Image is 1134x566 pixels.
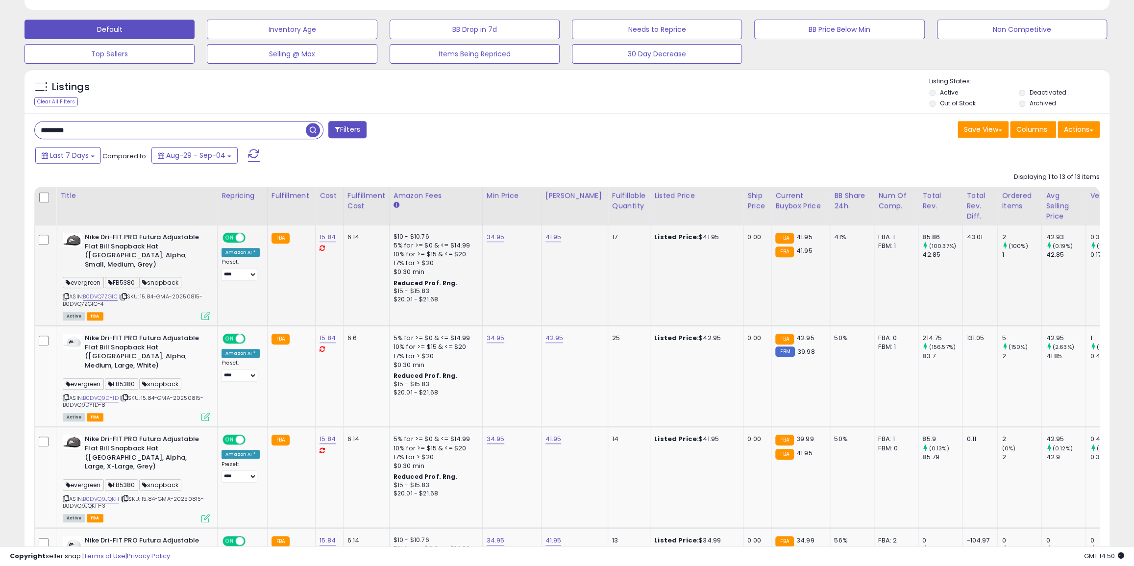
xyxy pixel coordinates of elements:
div: 10% for >= $15 & <= $20 [394,250,475,259]
div: 2 [1002,233,1041,242]
button: BB Drop in 7d [390,20,560,39]
button: Columns [1010,121,1056,138]
img: 318sHf8Q3oL._SL40_.jpg [63,334,82,349]
div: Amazon AI * [222,248,260,257]
div: 0 [1090,536,1130,545]
div: $42.95 [654,334,736,343]
div: -104.97 [966,536,990,545]
div: FBA: 1 [878,233,911,242]
b: Reduced Prof. Rng. [394,279,458,287]
div: 6.14 [347,233,382,242]
div: 42.95 [1046,435,1085,443]
div: Title [60,191,213,201]
small: FBA [271,233,290,244]
span: 41.95 [796,232,813,242]
small: (0.12%) [1052,444,1072,452]
span: 42.95 [796,333,814,343]
div: 2 [1002,435,1041,443]
div: Clear All Filters [34,97,78,106]
div: 50% [834,334,866,343]
button: Needs to Reprice [572,20,742,39]
div: 0.4 [1090,352,1130,361]
div: FBM: 1 [878,242,911,250]
span: | SKU: 15.84-GMA-20250815-B0DVQ9DY1D-8 [63,394,203,409]
div: Ordered Items [1002,191,1037,211]
b: Listed Price: [654,434,699,443]
button: Actions [1058,121,1100,138]
div: $0.30 min [394,268,475,276]
span: evergreen [63,479,104,491]
div: 5% for >= $0 & <= $14.99 [394,334,475,343]
div: 85.79 [922,453,962,462]
span: FBA [87,312,103,320]
div: 0 [1046,536,1085,545]
div: Amazon Fees [394,191,478,201]
div: FBA: 0 [878,334,911,343]
div: 42.85 [1046,250,1085,259]
div: ASIN: [63,233,210,319]
div: 50% [834,435,866,443]
button: Non Competitive [937,20,1107,39]
button: Filters [328,121,367,138]
div: 5 [1002,334,1041,343]
div: 5% for >= $0 & <= $14.99 [394,241,475,250]
div: $10 - $10.76 [394,536,475,544]
small: Amazon Fees. [394,201,399,210]
small: FBA [271,435,290,445]
div: 85.86 [922,233,962,242]
div: 42.9 [1046,453,1085,462]
span: 41.95 [796,246,813,255]
small: (150%) [1008,343,1027,351]
small: (0.13%) [929,444,949,452]
span: snapback [139,479,181,491]
div: 85.9 [922,435,962,443]
small: FBA [775,449,793,460]
small: (21.21%) [1096,444,1118,452]
b: Reduced Prof. Rng. [394,472,458,481]
b: Listed Price: [654,333,699,343]
div: Avg Selling Price [1046,191,1082,221]
span: snapback [139,277,181,288]
div: 14 [612,435,642,443]
span: 2025-09-12 14:50 GMT [1084,551,1124,561]
div: 0.00 [747,435,764,443]
a: 41.95 [545,536,562,545]
a: Terms of Use [84,551,125,561]
div: Amazon AI * [222,450,260,459]
a: B0DVQ7ZG1C [83,293,118,301]
div: 214.75 [922,334,962,343]
div: 6.14 [347,435,382,443]
a: 34.95 [487,232,505,242]
div: 13 [612,536,642,545]
div: 0.00 [747,536,764,545]
div: FBA: 1 [878,435,911,443]
small: (2.63%) [1052,343,1074,351]
div: 2 [1002,352,1041,361]
div: $15 - $15.83 [394,287,475,295]
span: Aug-29 - Sep-04 [166,150,225,160]
div: 17% for > $20 [394,352,475,361]
div: 42.93 [1046,233,1085,242]
b: Nike Dri-FIT PRO Futura Adjustable Flat Bill Snapback Hat ([GEOGRAPHIC_DATA], Alpha, Small, Mediu... [85,233,204,271]
label: Deactivated [1030,88,1066,97]
div: FBA: 2 [878,536,911,545]
div: Total Rev. [922,191,958,211]
a: 34.95 [487,333,505,343]
a: 15.84 [320,536,336,545]
div: $15 - $15.83 [394,380,475,389]
div: 6.14 [347,536,382,545]
div: Fulfillment [271,191,311,201]
div: 17 [612,233,642,242]
span: OFF [244,335,260,343]
span: Compared to: [102,151,148,161]
div: ASIN: [63,334,210,420]
b: Listed Price: [654,536,699,545]
img: 318sHf8Q3oL._SL40_.jpg [63,536,82,552]
div: seller snap | | [10,552,170,561]
span: ON [223,537,236,545]
div: 10% for >= $15 & <= $20 [394,444,475,453]
div: Fulfillment Cost [347,191,385,211]
div: Min Price [487,191,537,201]
h5: Listings [52,80,90,94]
small: (0.19%) [1052,242,1072,250]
